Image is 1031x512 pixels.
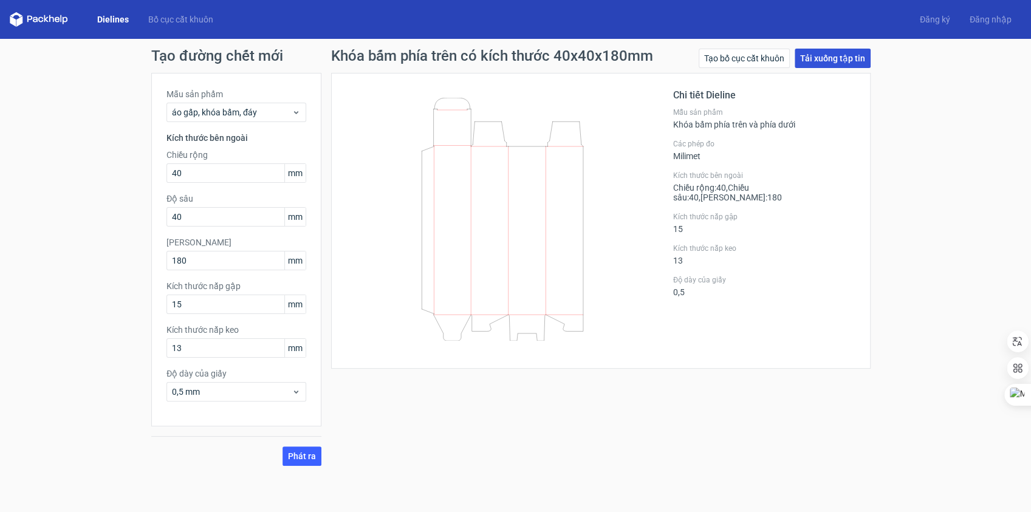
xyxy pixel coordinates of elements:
[726,183,728,193] font: ,
[288,256,303,265] font: mm
[673,224,683,234] font: 15
[689,193,699,202] font: 40
[283,446,321,466] button: Phát ra
[673,120,795,129] font: Khóa bấm phía trên và phía dưới
[288,451,316,461] font: Phát ra
[151,47,283,64] font: Tạo đường chết mới
[687,193,689,202] font: :
[166,325,239,335] font: Kích thước nắp keo
[800,53,865,63] font: Tải xuống tập tin
[673,213,738,221] font: Kích thước nắp gập
[172,108,257,117] font: áo gấp, khóa bấm, đáy
[970,15,1012,24] font: Đăng nhập
[673,183,714,193] font: Chiều rộng
[704,53,784,63] font: Tạo bố cục cắt khuôn
[699,193,700,202] font: ,
[673,89,736,101] font: Chi tiết Dieline
[166,237,231,247] font: [PERSON_NAME]
[331,47,653,64] font: Khóa bấm phía trên có kích thước 40x40x180mm
[960,13,1021,26] a: Đăng nhập
[673,256,683,265] font: 13
[166,150,208,160] font: Chiều rộng
[288,299,303,309] font: mm
[288,168,303,178] font: mm
[920,15,950,24] font: Đăng ký
[148,15,213,24] font: Bố cục cắt khuôn
[673,183,749,202] font: Chiều sâu
[795,49,871,68] a: Tải xuống tập tin
[673,108,723,117] font: Mẫu sản phẩm
[87,13,139,26] a: Dielines
[166,89,223,99] font: Mẫu sản phẩm
[166,281,241,291] font: Kích thước nắp gập
[673,140,714,148] font: Các phép đo
[172,387,200,397] font: 0,5 mm
[673,244,736,253] font: Kích thước nắp keo
[716,183,726,193] font: 40
[910,13,960,26] a: Đăng ký
[139,13,223,26] a: Bố cục cắt khuôn
[166,194,193,203] font: Độ sâu
[288,212,303,222] font: mm
[288,343,303,353] font: mm
[767,193,782,202] font: 180
[166,369,227,378] font: Độ dày của giấy
[766,193,767,202] font: :
[673,287,685,297] font: 0,5
[714,183,716,193] font: :
[673,171,743,180] font: Kích thước bên ngoài
[699,49,790,68] a: Tạo bố cục cắt khuôn
[166,133,248,143] font: Kích thước bên ngoài
[673,151,700,161] font: Milimet
[673,276,726,284] font: Độ dày của giấy
[700,193,766,202] font: [PERSON_NAME]
[97,15,129,24] font: Dielines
